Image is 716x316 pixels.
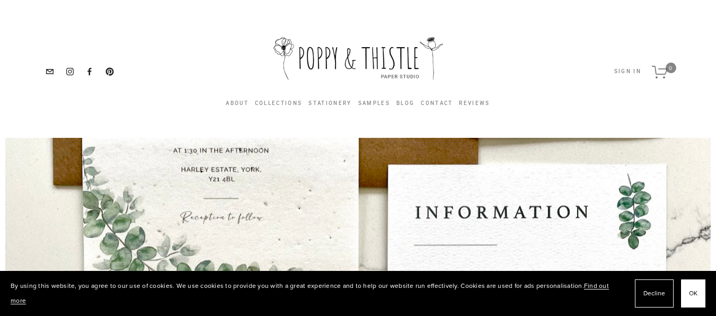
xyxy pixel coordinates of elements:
[666,63,676,73] span: 0
[11,278,624,309] p: By using this website, you agree to our use of cookies. We use cookies to provide you with a grea...
[226,100,249,106] a: About
[255,98,303,109] a: Collections
[614,68,641,74] span: Sign In
[421,98,453,109] a: Contact
[396,98,414,109] a: Blog
[459,98,490,109] a: Reviews
[681,279,705,308] button: OK
[689,286,697,301] span: OK
[647,53,682,90] a: 0 items in cart
[308,100,351,106] a: Stationery
[358,98,390,109] a: Samples
[635,279,674,308] button: Decline
[273,37,443,85] img: Poppy &amp; Thistle
[643,286,665,301] span: Decline
[614,69,641,74] button: Sign In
